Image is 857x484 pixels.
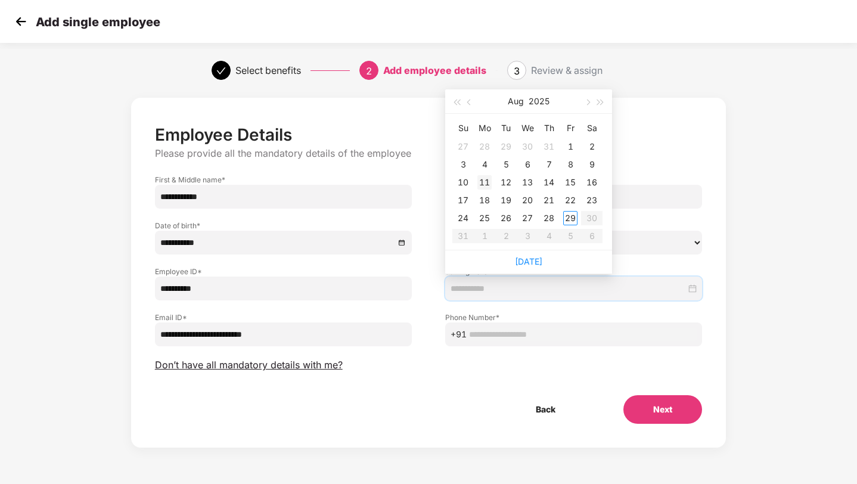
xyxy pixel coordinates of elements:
td: 2025-08-05 [495,156,517,173]
div: 29 [563,211,577,225]
div: 27 [456,139,470,154]
p: Employee Details [155,125,703,145]
div: 29 [499,139,513,154]
span: check [216,66,226,76]
td: 2025-08-13 [517,173,538,191]
div: 20 [520,193,535,207]
td: 2025-08-20 [517,191,538,209]
td: 2025-08-09 [581,156,603,173]
div: 27 [520,211,535,225]
div: 14 [542,175,556,190]
th: Th [538,119,560,138]
td: 2025-08-01 [560,138,581,156]
td: 2025-08-28 [538,209,560,227]
div: 3 [456,157,470,172]
td: 2025-07-29 [495,138,517,156]
div: 23 [585,193,599,207]
div: 26 [499,211,513,225]
span: 3 [514,65,520,77]
div: 4 [477,157,492,172]
td: 2025-08-17 [452,191,474,209]
th: Mo [474,119,495,138]
label: First & Middle name [155,175,412,185]
td: 2025-08-14 [538,173,560,191]
div: 19 [499,193,513,207]
td: 2025-07-30 [517,138,538,156]
td: 2025-08-16 [581,173,603,191]
p: Add single employee [36,15,160,29]
th: Sa [581,119,603,138]
div: 22 [563,193,577,207]
span: 2 [366,65,372,77]
td: 2025-08-15 [560,173,581,191]
div: 9 [585,157,599,172]
div: 2 [585,139,599,154]
td: 2025-07-28 [474,138,495,156]
label: Date of birth [155,221,412,231]
span: +91 [451,328,467,341]
td: 2025-08-03 [452,156,474,173]
div: 31 [542,139,556,154]
button: Back [506,395,585,424]
div: 12 [499,175,513,190]
div: 15 [563,175,577,190]
img: svg+xml;base64,PHN2ZyB4bWxucz0iaHR0cDovL3d3dy53My5vcmcvMjAwMC9zdmciIHdpZHRoPSIzMCIgaGVpZ2h0PSIzMC... [12,13,30,30]
td: 2025-08-10 [452,173,474,191]
button: Aug [508,89,524,113]
div: 21 [542,193,556,207]
div: 5 [499,157,513,172]
div: 11 [477,175,492,190]
p: Please provide all the mandatory details of the employee [155,147,703,160]
td: 2025-08-11 [474,173,495,191]
td: 2025-07-31 [538,138,560,156]
td: 2025-08-02 [581,138,603,156]
a: [DATE] [515,256,542,266]
div: 10 [456,175,470,190]
span: Don’t have all mandatory details with me? [155,359,343,371]
td: 2025-08-12 [495,173,517,191]
div: 13 [520,175,535,190]
td: 2025-08-19 [495,191,517,209]
div: 28 [542,211,556,225]
div: 8 [563,157,577,172]
div: Add employee details [383,61,486,80]
label: Email ID [155,312,412,322]
td: 2025-08-29 [560,209,581,227]
div: 30 [520,139,535,154]
td: 2025-08-21 [538,191,560,209]
div: 7 [542,157,556,172]
div: 18 [477,193,492,207]
div: 1 [563,139,577,154]
td: 2025-08-07 [538,156,560,173]
div: 25 [477,211,492,225]
div: 6 [520,157,535,172]
div: Review & assign [531,61,603,80]
th: Su [452,119,474,138]
td: 2025-08-06 [517,156,538,173]
td: 2025-08-27 [517,209,538,227]
th: We [517,119,538,138]
th: Fr [560,119,581,138]
td: 2025-08-25 [474,209,495,227]
td: 2025-08-08 [560,156,581,173]
div: 28 [477,139,492,154]
button: 2025 [529,89,549,113]
th: Tu [495,119,517,138]
div: 17 [456,193,470,207]
td: 2025-07-27 [452,138,474,156]
td: 2025-08-24 [452,209,474,227]
td: 2025-08-18 [474,191,495,209]
td: 2025-08-04 [474,156,495,173]
label: Phone Number [445,312,702,322]
label: Employee ID [155,266,412,277]
td: 2025-08-22 [560,191,581,209]
div: 24 [456,211,470,225]
td: 2025-08-23 [581,191,603,209]
div: 16 [585,175,599,190]
button: Next [623,395,702,424]
td: 2025-08-26 [495,209,517,227]
div: Select benefits [235,61,301,80]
